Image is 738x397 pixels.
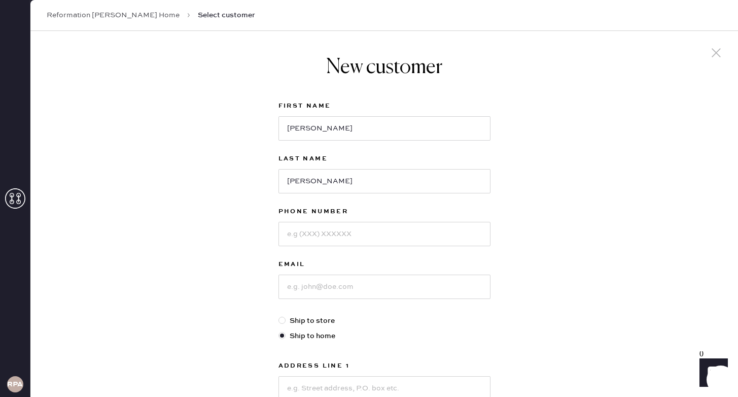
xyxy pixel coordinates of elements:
[278,330,490,342] label: Ship to home
[690,351,733,395] iframe: Front Chat
[278,315,490,326] label: Ship to store
[278,275,490,299] input: e.g. john@doe.com
[278,55,490,80] h1: New customer
[278,100,490,112] label: First Name
[278,153,490,165] label: Last Name
[278,360,490,372] label: Address Line 1
[47,10,180,20] a: Reformation [PERSON_NAME] Home
[198,10,255,20] span: Select customer
[278,169,490,193] input: e.g. Doe
[278,222,490,246] input: e.g (XXX) XXXXXX
[7,381,23,388] h3: RPA
[278,258,490,271] label: Email
[278,206,490,218] label: Phone Number
[278,116,490,141] input: e.g. John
